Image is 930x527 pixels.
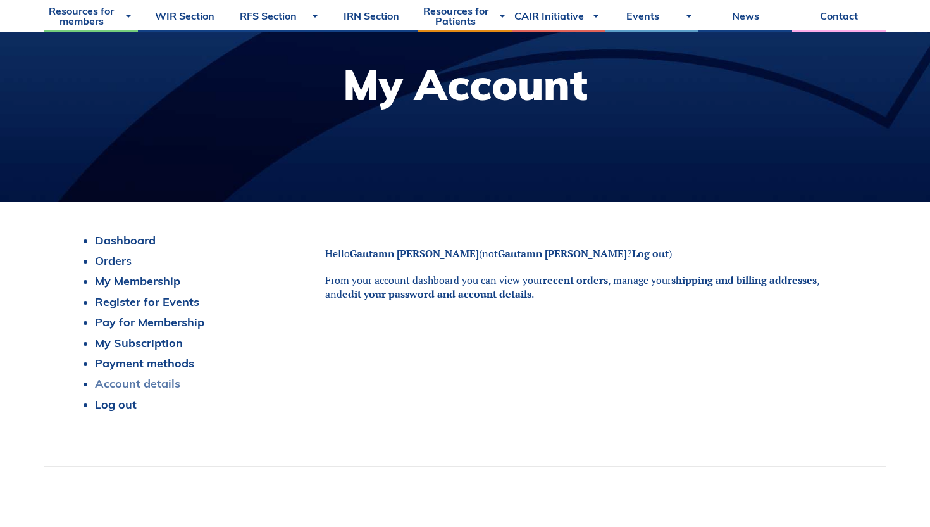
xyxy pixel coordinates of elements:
a: Log out [632,246,669,260]
a: edit your password and account details [342,287,531,301]
a: My Membership [95,274,180,288]
a: Log out [95,397,137,412]
a: Register for Events [95,295,199,309]
a: Orders [95,253,132,268]
a: recent orders [543,273,608,287]
a: Payment methods [95,356,194,371]
p: Hello (not ? ) [325,246,854,260]
strong: Gautamn [PERSON_NAME] [498,246,627,260]
a: Pay for Membership [95,315,204,329]
a: shipping and billing addresses [671,273,817,287]
a: My Subscription [95,336,183,350]
h1: My Account [343,63,588,106]
a: Account details [95,376,180,391]
p: From your account dashboard you can view your , manage your , and . [325,273,854,302]
strong: Gautamn [PERSON_NAME] [350,246,479,260]
a: Dashboard [95,233,156,248]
